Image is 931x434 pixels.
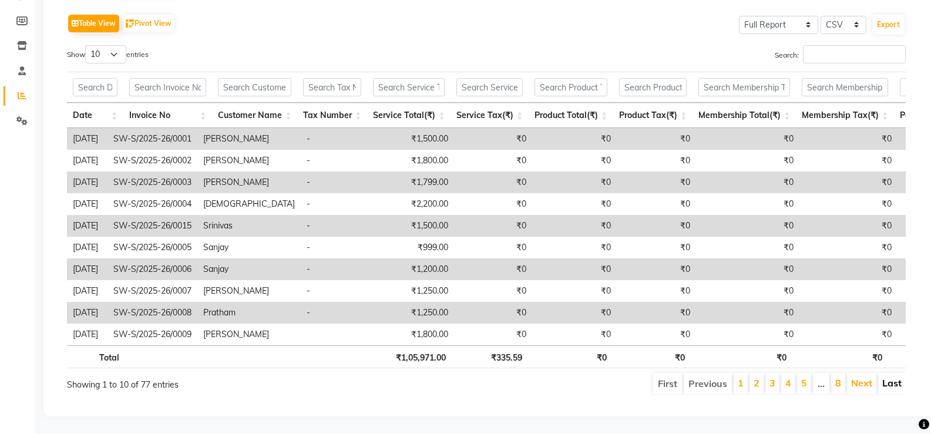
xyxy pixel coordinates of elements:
td: ₹0 [532,150,617,171]
td: ₹1,250.00 [371,302,454,324]
td: ₹0 [454,193,532,215]
input: Search Date [73,78,117,96]
input: Search Customer Name [218,78,291,96]
td: ₹0 [454,324,532,345]
td: ₹0 [696,171,799,193]
th: Service Tax(₹): activate to sort column ascending [451,103,529,128]
input: Search Service Total(₹) [373,78,445,96]
td: ₹0 [617,258,696,280]
td: ₹1,800.00 [371,324,454,345]
td: - [301,280,371,302]
td: Sanjay [197,258,301,280]
td: [DATE] [67,128,107,150]
td: ₹0 [617,280,696,302]
td: ₹0 [799,237,898,258]
td: ₹0 [532,237,617,258]
td: ₹0 [454,171,532,193]
select: Showentries [85,45,126,63]
td: Pratham [197,302,301,324]
td: ₹0 [532,171,617,193]
td: SW-S/2025-26/0015 [107,215,197,237]
td: [DEMOGRAPHIC_DATA] [197,193,301,215]
input: Search Product Tax(₹) [619,78,687,96]
td: ₹1,500.00 [371,128,454,150]
td: [PERSON_NAME] [197,128,301,150]
a: 1 [738,377,744,389]
button: Table View [68,15,119,32]
td: SW-S/2025-26/0007 [107,280,197,302]
img: pivot.png [126,19,135,28]
td: ₹0 [696,280,799,302]
td: ₹0 [696,258,799,280]
td: ₹0 [454,302,532,324]
th: Customer Name: activate to sort column ascending [212,103,297,128]
td: ₹2,200.00 [371,193,454,215]
input: Search Service Tax(₹) [456,78,523,96]
label: Search: [775,45,906,63]
div: Showing 1 to 10 of 77 entries [67,372,406,391]
a: Last [882,377,902,389]
td: [DATE] [67,150,107,171]
td: ₹0 [532,324,617,345]
td: ₹0 [617,237,696,258]
td: ₹0 [617,215,696,237]
td: ₹999.00 [371,237,454,258]
button: Export [872,15,905,35]
input: Search Invoice No [129,78,206,96]
td: - [301,128,371,150]
td: ₹0 [617,324,696,345]
th: Product Tax(₹): activate to sort column ascending [613,103,693,128]
a: 4 [785,377,791,389]
td: ₹1,250.00 [371,280,454,302]
td: SW-S/2025-26/0008 [107,302,197,324]
td: ₹0 [799,215,898,237]
th: ₹1,05,971.00 [370,345,452,368]
a: 8 [835,377,841,389]
td: [DATE] [67,302,107,324]
input: Search Product Total(₹) [535,78,607,96]
td: ₹0 [532,128,617,150]
td: ₹0 [799,324,898,345]
td: ₹0 [617,193,696,215]
td: SW-S/2025-26/0002 [107,150,197,171]
td: ₹0 [799,280,898,302]
td: ₹1,799.00 [371,171,454,193]
td: ₹0 [696,150,799,171]
th: Invoice No: activate to sort column ascending [123,103,212,128]
td: ₹0 [454,150,532,171]
td: - [301,171,371,193]
th: ₹335.59 [452,345,528,368]
td: [PERSON_NAME] [197,324,301,345]
td: ₹0 [617,128,696,150]
td: [DATE] [67,237,107,258]
td: ₹0 [617,171,696,193]
td: Srinivas [197,215,301,237]
td: [DATE] [67,171,107,193]
td: - [301,193,371,215]
td: ₹1,200.00 [371,258,454,280]
td: - [301,150,371,171]
td: Sanjay [197,237,301,258]
td: ₹0 [696,193,799,215]
td: ₹0 [696,128,799,150]
td: ₹0 [799,171,898,193]
td: [DATE] [67,215,107,237]
td: ₹0 [696,302,799,324]
th: Date: activate to sort column ascending [67,103,123,128]
th: Membership Tax(₹): activate to sort column ascending [796,103,894,128]
td: ₹0 [532,258,617,280]
td: [DATE] [67,324,107,345]
td: [DATE] [67,193,107,215]
td: [PERSON_NAME] [197,280,301,302]
td: ₹0 [617,302,696,324]
td: [PERSON_NAME] [197,171,301,193]
th: ₹0 [528,345,612,368]
a: 3 [769,377,775,389]
td: SW-S/2025-26/0009 [107,324,197,345]
a: Next [851,377,872,389]
td: ₹0 [696,215,799,237]
td: ₹0 [799,128,898,150]
td: ₹0 [454,215,532,237]
button: Pivot View [123,15,174,32]
th: ₹0 [691,345,792,368]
